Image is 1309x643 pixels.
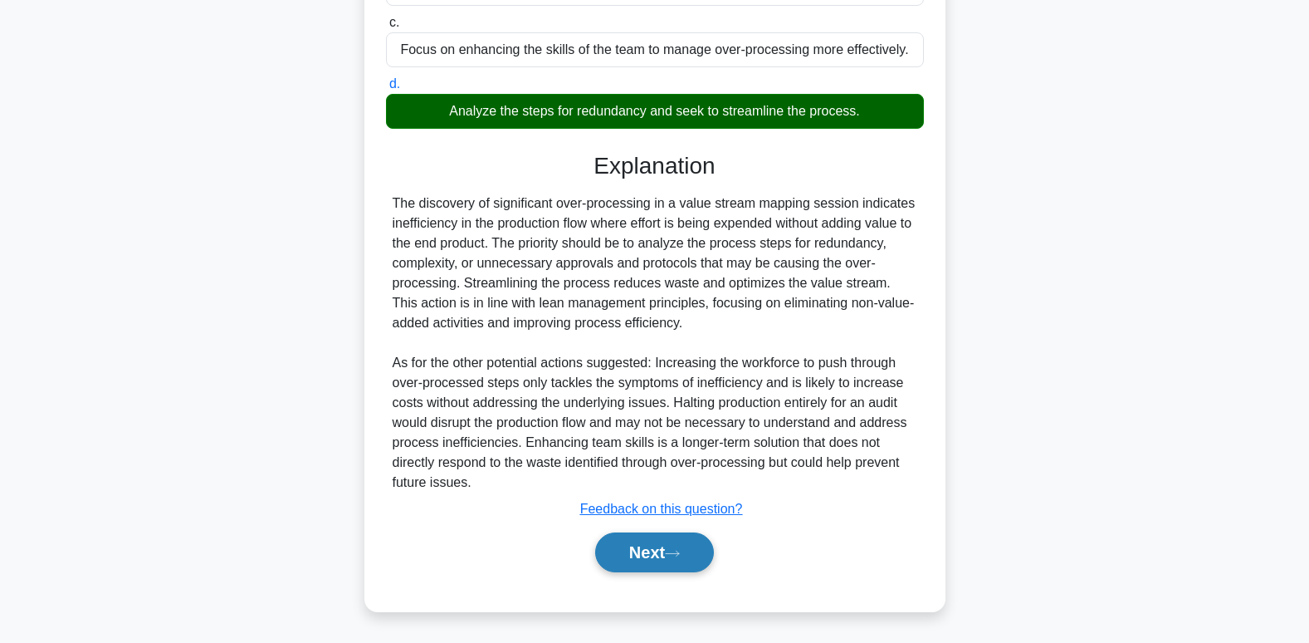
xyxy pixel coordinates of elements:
[580,502,743,516] a: Feedback on this question?
[386,32,924,67] div: Focus on enhancing the skills of the team to manage over-processing more effectively.
[386,94,924,129] div: Analyze the steps for redundancy and seek to streamline the process.
[389,15,399,29] span: c.
[393,194,917,493] div: The discovery of significant over-processing in a value stream mapping session indicates ineffici...
[396,152,914,180] h3: Explanation
[595,533,714,572] button: Next
[389,76,400,91] span: d.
